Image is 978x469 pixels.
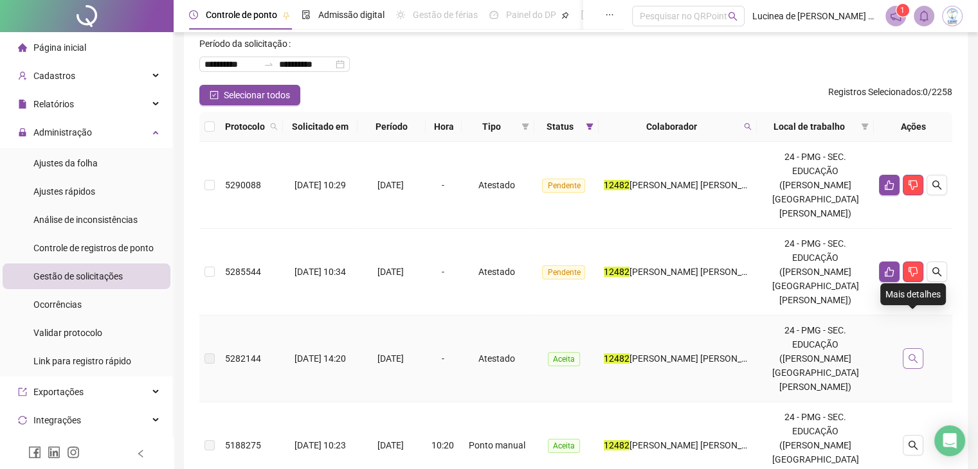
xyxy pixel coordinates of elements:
span: Página inicial [33,42,86,53]
span: Controle de ponto [206,10,277,20]
span: filter [519,117,532,136]
span: filter [858,117,871,136]
span: sync [18,416,27,425]
span: [DATE] [377,353,404,364]
span: filter [861,123,869,130]
span: Análise de inconsistências [33,215,138,225]
td: 24 - PMG - SEC. EDUCAÇÃO ([PERSON_NAME][GEOGRAPHIC_DATA][PERSON_NAME]) [757,142,874,229]
span: - [442,353,444,364]
span: [DATE] [377,267,404,277]
span: Protocolo [225,119,265,134]
img: 83834 [943,6,962,26]
span: Local de trabalho [762,119,856,134]
span: ellipsis [605,10,614,19]
span: like [884,180,894,190]
span: Validar protocolo [33,328,102,338]
mark: 12482 [604,440,629,450]
span: Aceita [548,439,580,453]
mark: 12482 [604,353,629,364]
span: Gestão de férias [413,10,478,20]
span: 5188275 [225,440,261,450]
span: filter [586,123,593,130]
span: linkedin [48,446,60,459]
span: - [442,267,444,277]
span: to [264,59,274,69]
span: [DATE] 10:34 [294,267,345,277]
span: search [267,117,280,136]
span: Selecionar todos [224,88,290,102]
span: filter [521,123,529,130]
label: Período da solicitação [199,33,296,54]
span: search [932,180,942,190]
span: [DATE] [377,440,404,450]
span: clock-circle [189,10,198,19]
button: Selecionar todos [199,85,300,105]
span: Registros Selecionados [828,87,921,97]
span: left [136,449,145,458]
span: Lucinea de [PERSON_NAME] Far - [GEOGRAPHIC_DATA] [752,9,878,23]
span: facebook [28,446,41,459]
th: Hora [426,112,462,142]
span: Link para registro rápido [33,356,131,366]
span: Ajustes da folha [33,158,98,168]
span: Relatórios [33,99,74,109]
span: [DATE] 10:29 [294,180,345,190]
span: pushpin [561,12,569,19]
span: Exportações [33,387,84,397]
span: Cadastros [33,71,75,81]
div: Mais detalhes [880,283,946,305]
span: bell [918,10,930,22]
span: Painel do DP [506,10,556,20]
sup: 1 [896,4,909,17]
span: filter [583,117,596,136]
span: dislike [908,180,918,190]
span: instagram [67,446,80,459]
span: dislike [908,267,918,277]
span: Administração [33,127,92,137]
span: Gestão de solicitações [33,271,123,281]
span: Controle de registros de ponto [33,243,154,253]
span: [PERSON_NAME] [PERSON_NAME] [629,180,769,190]
span: search [908,353,918,364]
span: [PERSON_NAME] [PERSON_NAME] [629,267,769,277]
span: search [728,12,738,21]
span: sun [396,10,405,19]
span: Admissão digital [318,10,385,20]
span: Pendente [542,179,585,193]
span: Ponto manual [469,440,525,450]
span: notification [890,10,901,22]
span: [DATE] 10:23 [294,440,345,450]
span: search [932,267,942,277]
span: Atestado [478,267,515,277]
span: [DATE] 14:20 [294,353,345,364]
span: [PERSON_NAME] [PERSON_NAME] [629,353,769,364]
span: 5285544 [225,267,261,277]
span: swap-right [264,59,274,69]
td: 24 - PMG - SEC. EDUCAÇÃO ([PERSON_NAME][GEOGRAPHIC_DATA][PERSON_NAME]) [757,229,874,315]
div: Ações [879,119,947,134]
span: file [18,100,27,109]
span: export [18,387,27,396]
mark: 12482 [604,267,629,277]
span: like [884,267,894,277]
mark: 12482 [604,180,629,190]
span: search [744,123,752,130]
span: [PERSON_NAME] [PERSON_NAME] [629,440,769,450]
span: [DATE] [377,180,404,190]
span: pushpin [282,12,290,19]
span: Aceita [548,352,580,366]
span: 10:20 [431,440,454,450]
td: 24 - PMG - SEC. EDUCAÇÃO ([PERSON_NAME][GEOGRAPHIC_DATA][PERSON_NAME]) [757,315,874,402]
span: Status [539,119,581,134]
div: Open Intercom Messenger [934,425,965,456]
span: Atestado [478,180,515,190]
span: user-add [18,71,27,80]
span: 5282144 [225,353,261,364]
th: Solicitado em [283,112,358,142]
span: search [270,123,278,130]
span: dashboard [489,10,498,19]
span: search [908,440,918,450]
span: Atestado [478,353,515,364]
span: Integrações [33,415,81,425]
span: search [741,117,754,136]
